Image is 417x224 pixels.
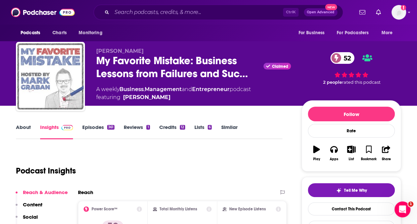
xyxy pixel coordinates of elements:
[23,214,38,220] p: Social
[357,7,368,18] a: Show notifications dropdown
[16,124,31,139] a: About
[408,201,413,207] span: 1
[325,4,337,10] span: New
[21,28,40,38] span: Podcasts
[360,141,377,165] button: Bookmark
[74,27,111,39] button: open menu
[119,86,144,92] a: Business
[124,124,150,139] a: Reviews1
[337,28,369,38] span: For Podcasters
[23,201,42,208] p: Content
[313,157,320,161] div: Play
[294,27,333,39] button: open menu
[391,5,406,20] button: Show profile menu
[144,86,145,92] span: ,
[337,52,354,64] span: 52
[349,157,354,161] div: List
[272,65,288,68] span: Claimed
[342,80,381,85] span: rated this podcast
[16,166,76,176] h1: Podcast Insights
[94,5,343,20] div: Search podcasts, credits, & more...
[82,124,114,139] a: Episodes361
[11,6,75,19] img: Podchaser - Follow, Share and Rate Podcasts
[78,189,93,195] h2: Reach
[330,52,354,64] a: 52
[123,93,171,101] div: [PERSON_NAME]
[145,86,182,92] a: Management
[308,107,395,121] button: Follow
[229,207,266,211] h2: New Episode Listens
[180,125,185,130] div: 12
[79,28,102,38] span: Monitoring
[96,93,251,101] span: featuring
[373,7,383,18] a: Show notifications dropdown
[382,28,393,38] span: More
[391,5,406,20] span: Logged in as cgiron
[112,7,283,18] input: Search podcasts, credits, & more...
[308,202,395,215] a: Contact This Podcast
[146,125,150,130] div: 1
[336,188,341,193] img: tell me why sparkle
[308,141,325,165] button: Play
[160,207,197,211] h2: Total Monthly Listens
[96,85,251,101] div: A weekly podcast
[377,27,401,39] button: open menu
[107,125,114,130] div: 361
[308,124,395,138] div: Rate
[16,201,42,214] button: Content
[194,124,212,139] a: Lists6
[52,28,67,38] span: Charts
[330,157,338,161] div: Apps
[401,5,406,10] svg: Add a profile image
[23,189,68,195] p: Reach & Audience
[298,28,324,38] span: For Business
[391,5,406,20] img: User Profile
[361,157,377,161] div: Bookmark
[96,48,144,54] span: [PERSON_NAME]
[344,188,367,193] span: Tell Me Why
[16,189,68,201] button: Reach & Audience
[378,141,395,165] button: Share
[323,80,342,85] span: 2 people
[40,124,73,139] a: InsightsPodchaser Pro
[394,201,410,217] iframe: Intercom live chat
[325,141,342,165] button: Apps
[16,27,49,39] button: open menu
[304,8,337,16] button: Open AdvancedNew
[382,157,390,161] div: Share
[307,11,334,14] span: Open Advanced
[159,124,185,139] a: Credits12
[182,86,192,92] span: and
[17,43,84,110] img: My Favorite Mistake: Business Lessons from Failures and Success
[192,86,230,92] a: Entrepreneur
[221,124,237,139] a: Similar
[92,207,117,211] h2: Power Score™
[302,48,401,89] div: 52 2 peoplerated this podcast
[208,125,212,130] div: 6
[332,27,378,39] button: open menu
[308,183,395,197] button: tell me why sparkleTell Me Why
[283,8,299,17] span: Ctrl K
[61,125,73,130] img: Podchaser Pro
[343,141,360,165] button: List
[48,27,71,39] a: Charts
